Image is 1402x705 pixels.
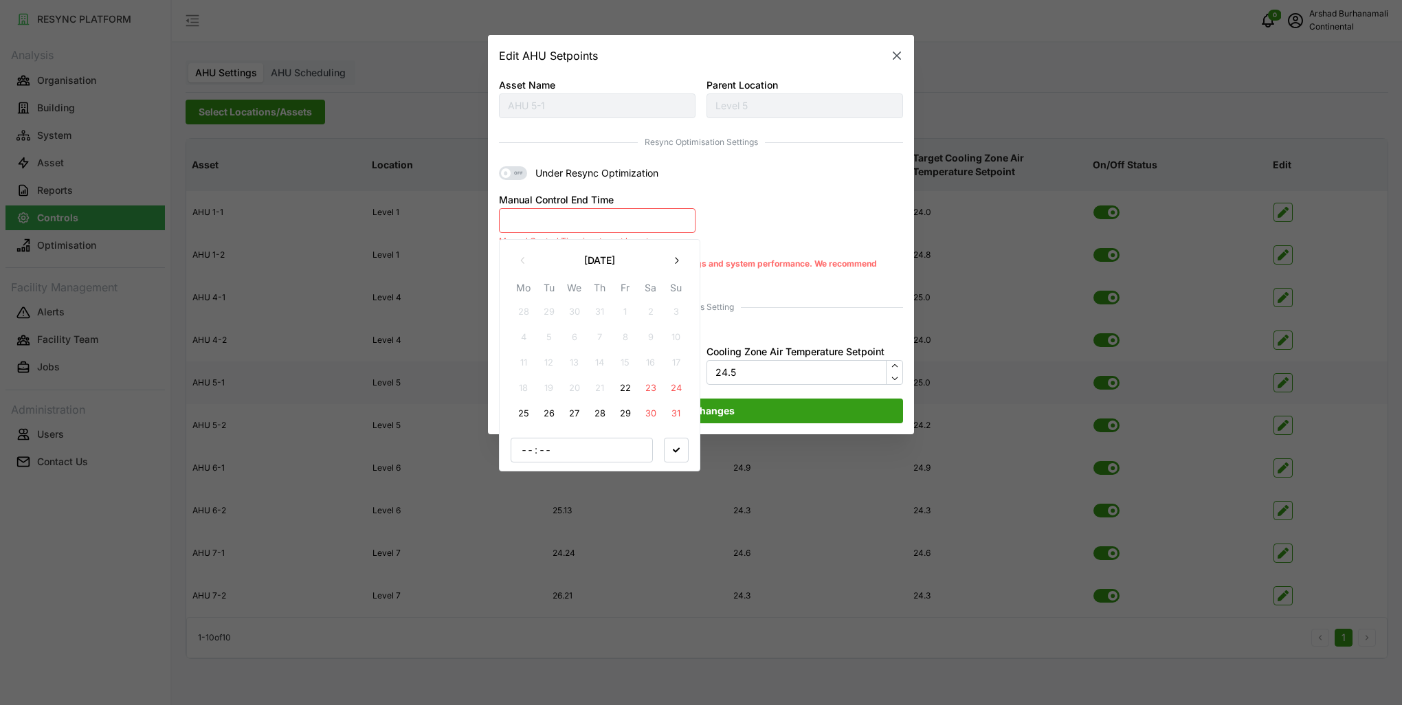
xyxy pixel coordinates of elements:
[562,325,587,350] button: 6 August 2025
[613,401,638,426] button: 29 August 2025
[664,325,689,350] button: 10 August 2025
[663,280,689,300] th: Su
[537,350,561,375] button: 12 August 2025
[588,300,612,324] button: 31 July 2025
[613,300,638,324] button: 1 August 2025
[638,300,663,324] button: 2 August 2025
[613,325,638,350] button: 8 August 2025
[535,438,537,461] span: :
[562,401,587,426] button: 27 August 2025
[664,300,689,324] button: 3 August 2025
[499,301,903,314] span: Setpoints Setting
[499,258,903,283] p: Turning off optimisation may impact energy savings and system performance. We recommend keeping i...
[587,280,612,300] th: Th
[527,167,658,181] span: Under Resync Optimization
[613,376,638,401] button: 22 August 2025
[537,300,561,324] button: 29 July 2025
[499,193,614,208] label: Manual Control End Time
[638,376,663,401] button: 23 August 2025
[638,350,663,375] button: 16 August 2025
[561,280,587,300] th: We
[511,350,536,375] button: 11 August 2025
[499,78,555,93] label: Asset Name
[520,443,535,457] input: --
[511,280,536,300] th: Mo
[511,167,527,181] span: OFF
[536,280,561,300] th: Tu
[499,236,696,246] p: Manual Control Time input must be set
[588,325,612,350] button: 7 August 2025
[706,344,884,359] label: Cooling Zone Air Temperature Setpoint
[537,376,561,401] button: 19 August 2025
[638,280,663,300] th: Sa
[537,325,561,350] button: 5 August 2025
[588,350,612,375] button: 14 August 2025
[612,280,638,300] th: Fr
[499,50,598,61] h2: Edit AHU Setpoints
[664,350,689,375] button: 17 August 2025
[668,399,735,423] span: Save Changes
[613,350,638,375] button: 15 August 2025
[562,300,587,324] button: 30 July 2025
[535,248,664,273] button: [DATE]
[511,376,536,401] button: 18 August 2025
[562,376,587,401] button: 20 August 2025
[499,399,903,423] button: Save Changes
[511,300,536,324] button: 28 July 2025
[499,136,903,149] span: Resync Optimisation Settings
[562,350,587,375] button: 13 August 2025
[537,401,561,426] button: 26 August 2025
[664,376,689,401] button: 24 August 2025
[588,376,612,401] button: 21 August 2025
[537,443,553,457] input: --
[588,401,612,426] button: 28 August 2025
[511,325,536,350] button: 4 August 2025
[706,78,778,93] label: Parent Location
[638,325,663,350] button: 9 August 2025
[511,401,536,426] button: 25 August 2025
[638,401,663,426] button: 30 August 2025
[664,401,689,426] button: 31 August 2025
